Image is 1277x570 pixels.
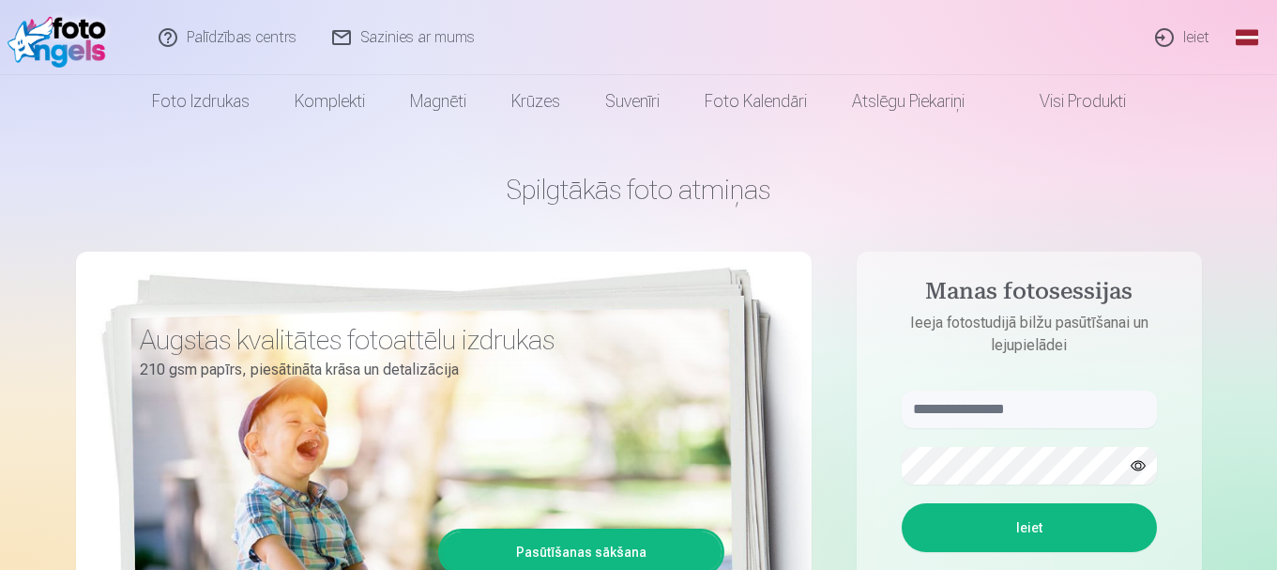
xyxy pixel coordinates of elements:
a: Atslēgu piekariņi [829,75,987,128]
p: Ieeja fotostudijā bilžu pasūtīšanai un lejupielādei [883,312,1176,357]
h3: Augstas kvalitātes fotoattēlu izdrukas [140,323,710,357]
a: Foto kalendāri [682,75,829,128]
a: Komplekti [272,75,388,128]
button: Ieiet [902,503,1157,552]
p: 210 gsm papīrs, piesātināta krāsa un detalizācija [140,357,710,383]
a: Krūzes [489,75,583,128]
a: Visi produkti [987,75,1148,128]
h1: Spilgtākās foto atmiņas [76,173,1202,207]
h4: Manas fotosessijas [883,278,1176,312]
img: /fa1 [8,8,115,68]
a: Foto izdrukas [129,75,272,128]
a: Suvenīri [583,75,682,128]
a: Magnēti [388,75,489,128]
